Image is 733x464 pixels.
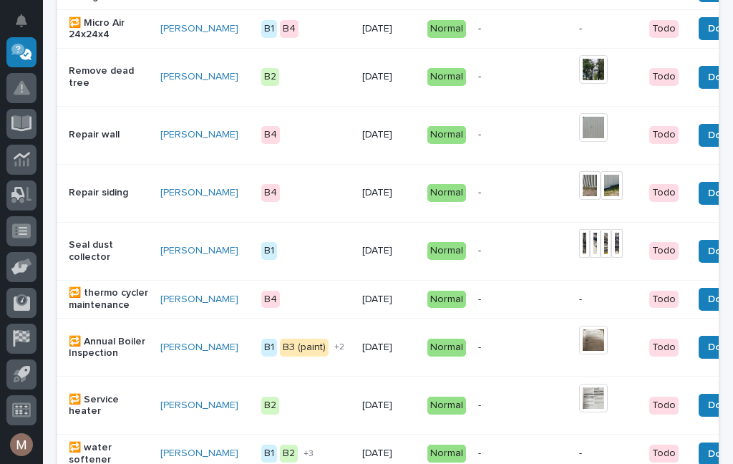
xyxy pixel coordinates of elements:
[427,445,466,463] div: Normal
[427,242,466,260] div: Normal
[649,445,679,463] div: Todo
[261,291,280,309] div: B4
[649,184,679,202] div: Todo
[69,187,149,199] p: Repair siding
[261,445,277,463] div: B1
[280,445,298,463] div: B2
[427,20,466,38] div: Normal
[362,129,416,141] p: [DATE]
[261,242,277,260] div: B1
[160,294,238,306] a: [PERSON_NAME]
[160,245,238,257] a: [PERSON_NAME]
[304,450,314,458] span: + 3
[478,448,568,460] p: -
[69,17,149,42] p: 🔁 Micro Air 24x24x4
[362,294,416,306] p: [DATE]
[579,294,638,306] p: -
[69,129,149,141] p: Repair wall
[427,184,466,202] div: Normal
[261,20,277,38] div: B1
[362,448,416,460] p: [DATE]
[362,342,416,354] p: [DATE]
[427,397,466,415] div: Normal
[649,339,679,357] div: Todo
[427,126,466,144] div: Normal
[649,291,679,309] div: Todo
[280,20,298,38] div: B4
[478,129,568,141] p: -
[478,187,568,199] p: -
[649,68,679,86] div: Todo
[6,430,37,460] button: users-avatar
[160,187,238,199] a: [PERSON_NAME]
[261,397,279,415] div: B2
[649,126,679,144] div: Todo
[160,71,238,83] a: [PERSON_NAME]
[478,23,568,35] p: -
[649,242,679,260] div: Todo
[478,342,568,354] p: -
[69,239,149,264] p: Seal dust collector
[362,23,416,35] p: [DATE]
[649,20,679,38] div: Todo
[69,394,149,418] p: 🔁 Service heater
[649,397,679,415] div: Todo
[362,400,416,412] p: [DATE]
[160,129,238,141] a: [PERSON_NAME]
[261,126,280,144] div: B4
[478,71,568,83] p: -
[261,68,279,86] div: B2
[478,245,568,257] p: -
[362,245,416,257] p: [DATE]
[579,23,638,35] p: -
[69,336,149,360] p: 🔁 Annual Boiler Inspection
[334,343,344,352] span: + 2
[362,71,416,83] p: [DATE]
[69,65,149,90] p: Remove dead tree
[261,339,277,357] div: B1
[160,400,238,412] a: [PERSON_NAME]
[362,187,416,199] p: [DATE]
[427,339,466,357] div: Normal
[261,184,280,202] div: B4
[579,448,638,460] p: -
[280,339,329,357] div: B3 (paint)
[478,294,568,306] p: -
[160,342,238,354] a: [PERSON_NAME]
[69,287,149,311] p: 🔁 thermo cycler maintenance
[160,23,238,35] a: [PERSON_NAME]
[427,68,466,86] div: Normal
[6,6,37,36] button: Notifications
[427,291,466,309] div: Normal
[478,400,568,412] p: -
[160,448,238,460] a: [PERSON_NAME]
[18,14,37,37] div: Notifications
